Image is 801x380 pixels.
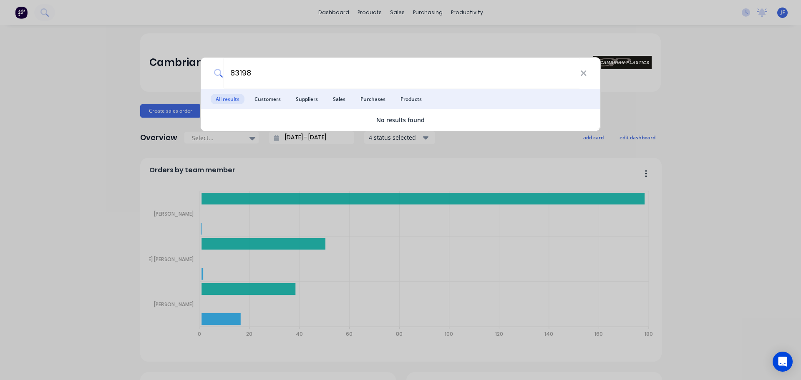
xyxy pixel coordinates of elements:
span: Suppliers [291,94,323,104]
div: Open Intercom Messenger [773,352,793,372]
span: Products [395,94,427,104]
span: Sales [328,94,350,104]
span: All results [211,94,244,104]
div: No results found [201,116,600,124]
input: Start typing a customer or supplier name to create a new order... [223,58,580,89]
span: Customers [249,94,286,104]
span: Purchases [355,94,390,104]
